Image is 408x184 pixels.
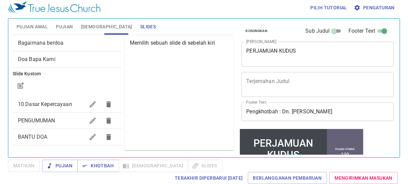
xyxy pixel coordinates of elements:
[18,134,47,140] span: BANTU DOA
[17,23,48,31] span: Pujian Awal
[140,23,156,31] span: Slides
[349,27,375,35] span: Footer Text
[18,40,63,46] span: [object Object]
[13,35,122,51] div: Bagaimana berdoa
[239,128,364,183] iframe: from-child
[18,101,72,107] span: 10 Dasar Kepercayaan
[83,162,114,170] span: Khotbah
[18,117,55,124] span: PENGUMUMAN
[81,23,132,31] span: [DEMOGRAPHIC_DATA]
[253,174,322,182] span: Berlangganan Pembaruan
[175,174,243,182] span: Terakhir Diperbarui [DATE]
[13,51,122,67] div: Doa Bapa Kami
[130,39,231,47] p: Memilih sebuah slide di sebelah kiri
[310,4,347,12] span: Pilih tutorial
[308,2,350,14] button: Pilih tutorial
[77,160,119,172] button: Khotbah
[13,70,122,78] h6: Slide Kustom
[56,23,73,31] span: Pujian
[353,2,397,14] button: Pengaturan
[8,2,100,14] img: True Jesus Church
[42,160,78,172] button: Pujian
[355,4,395,12] span: Pengaturan
[242,27,271,35] button: Kosongkan
[13,113,122,129] div: PENGUMUMAN
[48,162,72,170] span: Pujian
[305,27,330,35] span: Sub Judul
[13,129,122,145] div: BANTU DOA
[246,28,267,34] span: Kosongkan
[246,48,389,60] textarea: PERJAMUAN KUDUS
[335,174,392,182] span: Mengirimkan Masukan
[13,96,122,112] div: 10 Dasar Kepercayaan
[18,56,55,62] span: [object Object]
